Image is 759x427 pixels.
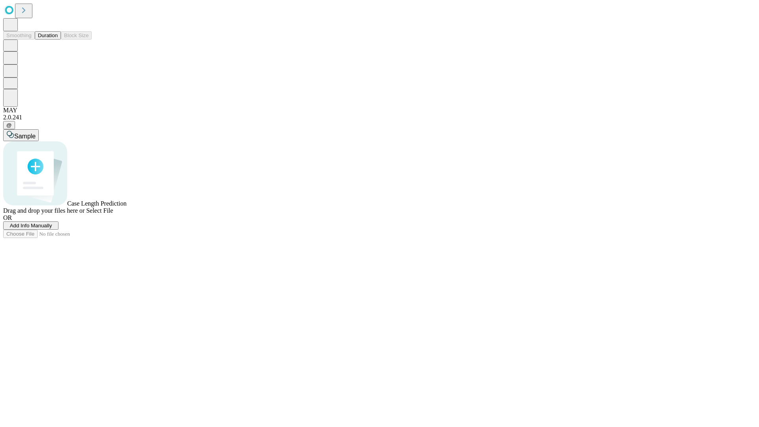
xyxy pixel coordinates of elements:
[61,31,92,40] button: Block Size
[10,223,52,229] span: Add Info Manually
[35,31,61,40] button: Duration
[3,207,85,214] span: Drag and drop your files here or
[6,122,12,128] span: @
[67,200,126,207] span: Case Length Prediction
[3,107,756,114] div: MAY
[14,133,36,140] span: Sample
[3,221,59,230] button: Add Info Manually
[3,114,756,121] div: 2.0.241
[3,129,39,141] button: Sample
[86,207,113,214] span: Select File
[3,214,12,221] span: OR
[3,121,15,129] button: @
[3,31,35,40] button: Smoothing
